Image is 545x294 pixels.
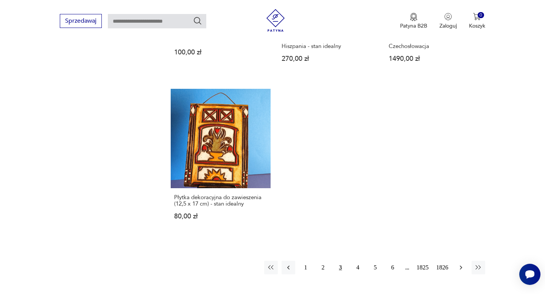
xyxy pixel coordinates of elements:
img: Patyna - sklep z meblami i dekoracjami vintage [264,9,287,32]
button: 2 [316,261,330,274]
button: Szukaj [193,16,202,25]
button: Sprzedawaj [60,14,102,28]
h3: Duży ręcznie malowany talerz z morskim widokiem (34 cm), Hiszpania - stan idealny [282,30,374,50]
img: Ikona medalu [410,13,417,21]
img: Ikona koszyka [473,13,481,20]
button: Zaloguj [439,13,457,29]
button: 5 [369,261,382,274]
p: 100,00 zł [174,49,267,56]
div: 0 [478,12,484,19]
h3: Płytka dekoracyjna do zawieszenia (12,5 x 17 cm) - stan idealny [174,194,267,207]
button: 1825 [415,261,431,274]
button: 3 [334,261,347,274]
button: 4 [351,261,365,274]
iframe: Smartsupp widget button [519,264,540,285]
button: 0Koszyk [469,13,485,29]
p: Koszyk [469,22,485,29]
h3: Fotel PRL, drewniany, dębowy, aksamitna tapicerka, Czechosłowacja [389,30,481,50]
button: 6 [386,261,400,274]
a: Ikona medaluPatyna B2B [400,13,427,29]
a: Sprzedawaj [60,19,102,24]
p: Zaloguj [439,22,457,29]
button: 1 [299,261,313,274]
a: Płytka dekoracyjna do zawieszenia (12,5 x 17 cm) - stan idealnyPłytka dekoracyjna do zawieszenia ... [171,89,270,234]
p: Patyna B2B [400,22,427,29]
p: 80,00 zł [174,213,267,220]
p: 270,00 zł [282,56,374,62]
p: 1490,00 zł [389,56,481,62]
button: Patyna B2B [400,13,427,29]
button: 1826 [434,261,450,274]
img: Ikonka użytkownika [444,13,452,20]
